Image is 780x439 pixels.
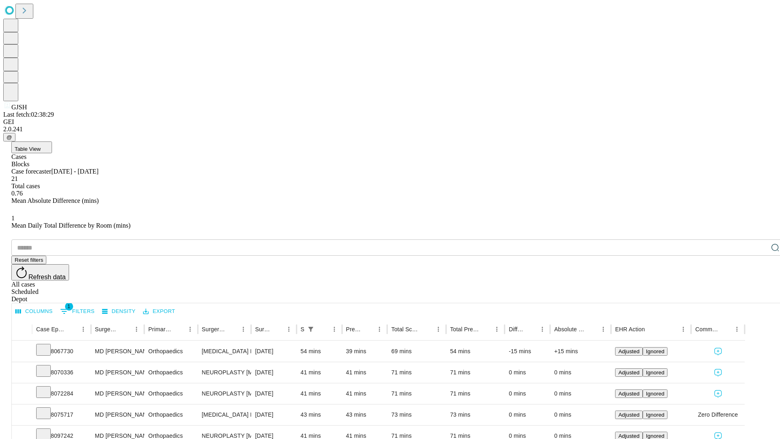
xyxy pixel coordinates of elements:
[13,305,55,318] button: Select columns
[598,324,609,335] button: Menu
[148,326,172,333] div: Primary Service
[374,324,385,335] button: Menu
[480,324,491,335] button: Sort
[141,305,177,318] button: Export
[3,133,15,141] button: @
[391,383,442,404] div: 71 mins
[255,362,292,383] div: [DATE]
[148,362,193,383] div: Orthopaedics
[391,362,442,383] div: 71 mins
[3,111,54,118] span: Last fetch: 02:38:29
[301,404,338,425] div: 43 mins
[317,324,329,335] button: Sort
[95,404,140,425] div: MD [PERSON_NAME] [PERSON_NAME]
[272,324,283,335] button: Sort
[36,404,87,425] div: 8075717
[646,348,664,354] span: Ignored
[65,302,73,311] span: 1
[119,324,131,335] button: Sort
[255,383,292,404] div: [DATE]
[16,387,28,401] button: Expand
[537,324,548,335] button: Menu
[720,324,731,335] button: Sort
[16,366,28,380] button: Expand
[184,324,196,335] button: Menu
[36,362,87,383] div: 8070336
[391,341,442,362] div: 69 mins
[509,362,546,383] div: 0 mins
[3,118,777,126] div: GEI
[15,146,41,152] span: Table View
[695,404,740,425] div: Zero Difference
[11,175,18,182] span: 21
[11,190,23,197] span: 0.76
[346,362,383,383] div: 41 mins
[618,348,639,354] span: Adjusted
[6,134,12,140] span: @
[615,326,645,333] div: EHR Action
[305,324,316,335] div: 1 active filter
[450,341,501,362] div: 54 mins
[11,141,52,153] button: Table View
[11,256,46,264] button: Reset filters
[695,326,719,333] div: Comments
[131,324,142,335] button: Menu
[646,391,664,397] span: Ignored
[346,383,383,404] div: 41 mins
[391,326,420,333] div: Total Scheduled Duration
[421,324,433,335] button: Sort
[226,324,238,335] button: Sort
[283,324,295,335] button: Menu
[554,341,607,362] div: +15 mins
[646,433,664,439] span: Ignored
[301,326,304,333] div: Scheduled In Room Duration
[95,383,140,404] div: MD [PERSON_NAME] [PERSON_NAME]
[618,391,639,397] span: Adjusted
[618,433,639,439] span: Adjusted
[11,183,40,189] span: Total cases
[450,362,501,383] div: 71 mins
[525,324,537,335] button: Sort
[3,126,777,133] div: 2.0.241
[100,305,138,318] button: Density
[646,412,664,418] span: Ignored
[618,369,639,376] span: Adjusted
[509,404,546,425] div: 0 mins
[433,324,444,335] button: Menu
[16,408,28,422] button: Expand
[643,368,667,377] button: Ignored
[95,341,140,362] div: MD [PERSON_NAME] [PERSON_NAME]
[51,168,98,175] span: [DATE] - [DATE]
[554,383,607,404] div: 0 mins
[646,324,657,335] button: Sort
[586,324,598,335] button: Sort
[301,341,338,362] div: 54 mins
[491,324,503,335] button: Menu
[11,104,27,111] span: GJSH
[11,222,130,229] span: Mean Daily Total Difference by Room (mins)
[450,383,501,404] div: 71 mins
[346,404,383,425] div: 43 mins
[450,326,479,333] div: Total Predicted Duration
[646,369,664,376] span: Ignored
[148,341,193,362] div: Orthopaedics
[28,274,66,280] span: Refresh data
[202,383,247,404] div: NEUROPLASTY [MEDICAL_DATA] AT [GEOGRAPHIC_DATA]
[346,326,362,333] div: Predicted In Room Duration
[554,326,585,333] div: Absolute Difference
[202,326,225,333] div: Surgery Name
[301,383,338,404] div: 41 mins
[731,324,743,335] button: Menu
[615,347,643,356] button: Adjusted
[148,383,193,404] div: Orthopaedics
[509,383,546,404] div: 0 mins
[255,326,271,333] div: Surgery Date
[36,341,87,362] div: 8067730
[78,324,89,335] button: Menu
[329,324,340,335] button: Menu
[66,324,78,335] button: Sort
[678,324,689,335] button: Menu
[95,326,119,333] div: Surgeon Name
[36,383,87,404] div: 8072284
[58,305,97,318] button: Show filters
